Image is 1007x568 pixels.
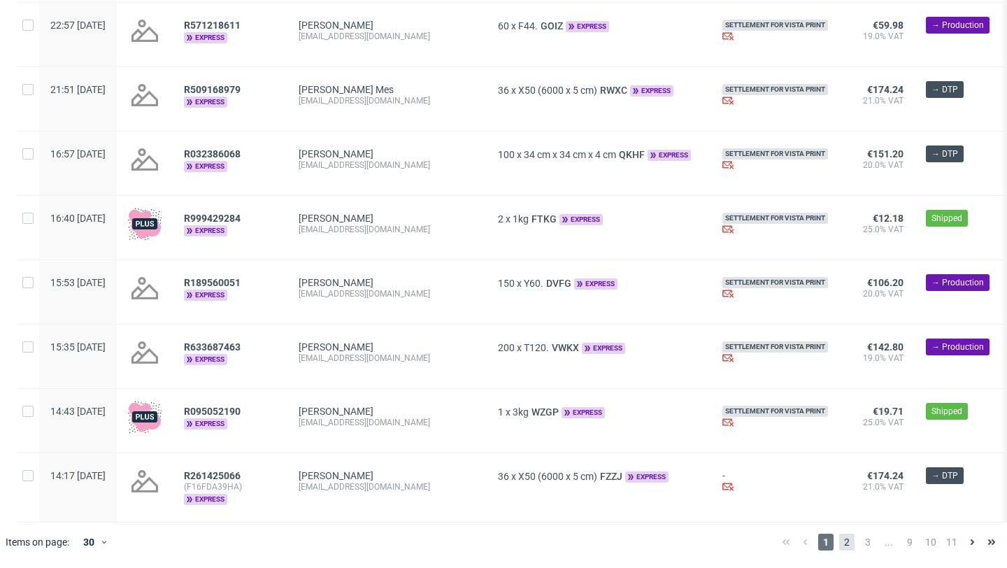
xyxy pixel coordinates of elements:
span: express [184,97,227,108]
span: R189560051 [184,277,241,288]
div: x [498,470,700,483]
span: X50 (6000 x 5 cm) [518,471,597,482]
span: express [184,32,227,43]
span: ... [881,534,897,551]
a: [PERSON_NAME] [299,277,373,288]
a: [PERSON_NAME] [299,148,373,159]
span: 36 [498,85,509,96]
a: FTKG [529,213,559,225]
div: x [498,148,700,161]
span: Settlement for Vista Print [722,20,828,31]
span: €142.80 [867,341,904,353]
span: Settlement for Vista Print [722,277,828,288]
a: WZGP [529,406,562,418]
span: express [184,354,227,365]
span: 14:17 [DATE] [50,470,106,481]
div: [EMAIL_ADDRESS][DOMAIN_NAME] [299,353,476,364]
span: 15:53 [DATE] [50,277,106,288]
div: x [498,213,700,225]
div: [EMAIL_ADDRESS][DOMAIN_NAME] [299,95,476,106]
a: R633687463 [184,341,243,353]
img: no_design.png [128,271,162,305]
span: → DTP [931,83,958,96]
span: F44. [518,20,538,31]
span: Items on page: [6,535,69,549]
a: [PERSON_NAME] [299,20,373,31]
span: 100 [498,149,515,160]
span: 60 [498,20,509,31]
span: 9 [902,534,917,551]
span: express [184,290,227,301]
span: 1 [498,406,503,418]
span: Settlement for Vista Print [722,341,828,353]
span: 16:40 [DATE] [50,213,106,224]
span: €174.24 [867,470,904,481]
span: express [184,225,227,236]
div: x [498,277,700,290]
a: R509168979 [184,84,243,95]
div: - [722,470,831,495]
span: express [184,418,227,429]
span: express [582,343,625,354]
span: R633687463 [184,341,241,353]
span: → Production [931,341,984,353]
span: €12.18 [873,213,904,224]
a: [PERSON_NAME] [299,470,373,481]
span: express [562,407,605,418]
span: 21.0% VAT [853,95,904,106]
span: → DTP [931,469,958,482]
span: 1kg [513,213,529,225]
span: DVFG [543,278,574,289]
img: no_design.png [128,336,162,369]
div: 30 [75,532,100,552]
span: express [184,161,227,172]
span: 19.0% VAT [853,353,904,364]
span: R571218611 [184,20,241,31]
div: [EMAIL_ADDRESS][DOMAIN_NAME] [299,288,476,299]
span: express [648,150,691,161]
img: no_design.png [128,464,162,498]
span: 150 [498,278,515,289]
span: 14:43 [DATE] [50,406,106,417]
div: [EMAIL_ADDRESS][DOMAIN_NAME] [299,481,476,492]
img: no_design.png [128,143,162,176]
a: R032386068 [184,148,243,159]
img: no_design.png [128,14,162,48]
a: [PERSON_NAME] [299,213,373,224]
span: 21:51 [DATE] [50,84,106,95]
span: RWXC [597,85,630,96]
a: QKHF [616,149,648,160]
div: x [498,341,700,354]
a: R999429284 [184,213,243,224]
span: express [559,214,603,225]
a: VWKX [549,342,582,353]
span: 20.0% VAT [853,288,904,299]
span: 10 [923,534,938,551]
div: [EMAIL_ADDRESS][DOMAIN_NAME] [299,31,476,42]
span: 22:57 [DATE] [50,20,106,31]
span: → Production [931,19,984,31]
a: [PERSON_NAME] Mes [299,84,394,95]
span: R999429284 [184,213,241,224]
span: Settlement for Vista Print [722,213,828,224]
a: R189560051 [184,277,243,288]
img: plus-icon.676465ae8f3a83198b3f.png [128,400,162,434]
span: 20.0% VAT [853,159,904,171]
span: €106.20 [867,277,904,288]
span: €59.98 [873,20,904,31]
span: Shipped [931,212,962,225]
div: [EMAIL_ADDRESS][DOMAIN_NAME] [299,159,476,171]
span: Settlement for Vista Print [722,84,828,95]
span: 36 [498,471,509,482]
span: T120. [524,342,549,353]
span: 2 [498,213,503,225]
a: R571218611 [184,20,243,31]
span: → DTP [931,148,958,160]
span: 25.0% VAT [853,417,904,428]
span: 34 cm x 34 cm x 4 cm [524,149,616,160]
span: express [625,471,669,483]
span: X50 (6000 x 5 cm) [518,85,597,96]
